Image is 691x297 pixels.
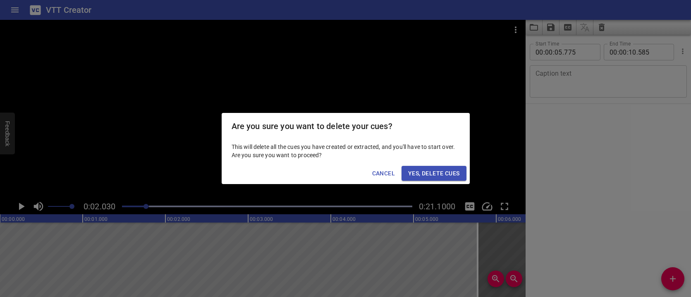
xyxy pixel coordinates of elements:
span: Yes, Delete Cues [408,168,459,179]
h2: Are you sure you want to delete your cues? [232,120,460,133]
button: Cancel [369,166,398,181]
div: This will delete all the cues you have created or extracted, and you'll have to start over. Are y... [222,139,470,163]
button: Yes, Delete Cues [402,166,466,181]
span: Cancel [372,168,395,179]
